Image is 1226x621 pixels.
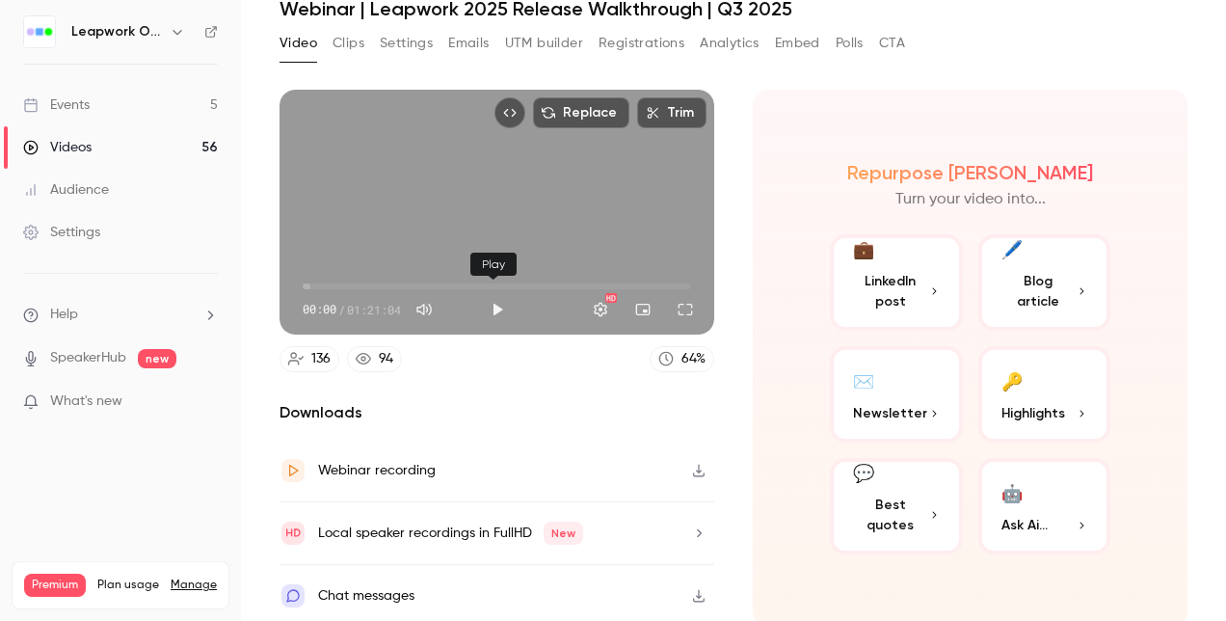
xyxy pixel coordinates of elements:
div: 💼 [853,237,874,263]
button: Embed [775,28,820,59]
div: Chat messages [318,584,414,607]
button: Full screen [666,290,705,329]
button: 🔑Highlights [978,346,1111,443]
button: Embed video [494,97,525,128]
span: / [338,301,345,318]
div: Settings [23,223,100,242]
div: Events [23,95,90,115]
span: 00:00 [303,301,336,318]
button: Clips [333,28,364,59]
span: New [544,522,583,545]
button: 🤖Ask Ai... [978,458,1111,554]
img: Leapwork Online Event [24,16,55,47]
div: 64 % [681,349,706,369]
a: Manage [171,578,217,593]
button: 💬Best quotes [830,458,963,554]
span: Blog article [1001,271,1077,311]
span: Highlights [1001,403,1065,423]
span: Plan usage [97,578,159,593]
div: Audience [23,180,109,200]
span: Help [50,305,78,325]
div: 136 [311,349,331,369]
span: new [138,349,176,368]
div: 🖊️ [1001,237,1023,263]
h6: Leapwork Online Event [71,22,162,41]
button: ✉️Newsletter [830,346,963,443]
span: Ask Ai... [1001,515,1048,535]
h2: Downloads [280,401,714,424]
button: Settings [380,28,433,59]
div: 🔑 [1001,365,1023,395]
li: help-dropdown-opener [23,305,218,325]
button: Mute [405,290,443,329]
button: Video [280,28,317,59]
button: Polls [836,28,864,59]
button: 🖊️Blog article [978,234,1111,331]
span: 01:21:04 [347,301,401,318]
div: 94 [379,349,393,369]
button: Analytics [700,28,760,59]
div: ✉️ [853,365,874,395]
span: What's new [50,391,122,412]
a: SpeakerHub [50,348,126,368]
div: Videos [23,138,92,157]
span: Premium [24,574,86,597]
button: CTA [879,28,905,59]
button: Trim [637,97,706,128]
span: Newsletter [853,403,927,423]
button: Play [478,290,517,329]
button: Settings [581,290,620,329]
span: LinkedIn post [853,271,928,311]
button: Registrations [599,28,684,59]
a: 136 [280,346,339,372]
iframe: Noticeable Trigger [195,393,218,411]
div: 00:00 [303,301,401,318]
div: Play [470,253,517,276]
button: UTM builder [505,28,583,59]
span: Best quotes [853,495,928,535]
div: Local speaker recordings in FullHD [318,522,583,545]
div: HD [605,293,617,303]
button: Turn on miniplayer [624,290,662,329]
p: Turn your video into... [895,188,1046,211]
button: Emails [448,28,489,59]
div: 🤖 [1001,477,1023,507]
div: Webinar recording [318,459,436,482]
button: 💼LinkedIn post [830,234,963,331]
a: 64% [650,346,714,372]
div: 💬 [853,461,874,487]
h2: Repurpose [PERSON_NAME] [847,161,1093,184]
a: 94 [347,346,402,372]
button: Replace [533,97,629,128]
